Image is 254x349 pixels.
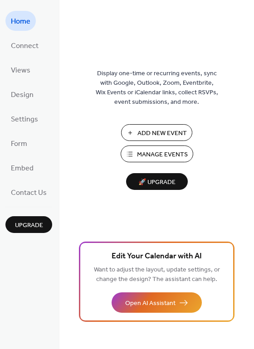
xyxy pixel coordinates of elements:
a: Home [5,11,36,31]
button: Open AI Assistant [112,292,202,313]
span: Connect [11,39,39,53]
button: Manage Events [121,145,193,162]
button: Add New Event [121,124,192,141]
span: Embed [11,161,34,176]
a: Design [5,84,39,104]
span: Want to adjust the layout, update settings, or change the design? The assistant can help. [94,264,220,286]
span: Add New Event [137,129,187,138]
a: Connect [5,35,44,55]
span: Display one-time or recurring events, sync with Google, Outlook, Zoom, Eventbrite, Wix Events or ... [96,69,218,107]
a: Form [5,133,33,153]
span: Upgrade [15,221,43,230]
a: Embed [5,158,39,178]
span: Home [11,15,30,29]
button: 🚀 Upgrade [126,173,188,190]
span: Manage Events [137,150,188,160]
button: Upgrade [5,216,52,233]
span: 🚀 Upgrade [132,176,182,189]
span: Design [11,88,34,102]
span: Edit Your Calendar with AI [112,250,202,263]
span: Contact Us [11,186,47,200]
span: Settings [11,112,38,127]
a: Settings [5,109,44,129]
span: Open AI Assistant [125,299,176,308]
a: Views [5,60,36,80]
a: Contact Us [5,182,52,202]
span: Form [11,137,27,151]
span: Views [11,63,30,78]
